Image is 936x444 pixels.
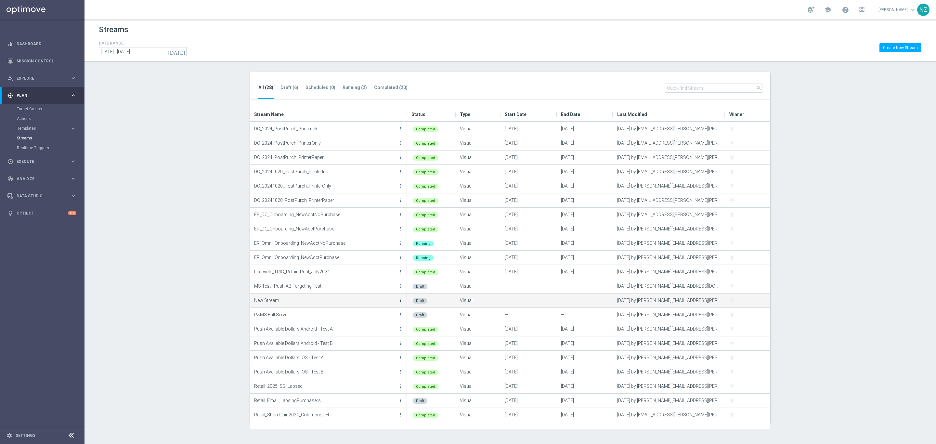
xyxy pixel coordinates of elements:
div: [DATE] [557,236,613,250]
h4: DATE RANGE [99,41,187,46]
i: gps_fixed [7,93,13,98]
p: DC_20241020_PostPurch_PrinterInk [254,167,396,176]
h1: Streams [99,25,128,34]
div: Completed [413,184,438,189]
button: more_vert [397,122,404,135]
div: [DATE] by [PERSON_NAME][EMAIL_ADDRESS][PERSON_NAME][PERSON_NAME][DOMAIN_NAME] [613,294,725,307]
div: Completed [413,412,438,418]
div: [DATE] by [PERSON_NAME][EMAIL_ADDRESS][PERSON_NAME][PERSON_NAME][DOMAIN_NAME] [613,351,725,365]
i: [DATE] [168,49,186,55]
a: Settings [16,434,35,437]
div: Completed [413,355,438,361]
div: Visual [456,394,501,408]
span: Status [411,108,425,121]
button: more_vert [397,322,404,335]
button: Mission Control [7,59,77,64]
button: more_vert [397,179,404,192]
div: Visual [456,179,501,193]
i: equalizer [7,41,13,47]
i: keyboard_arrow_right [70,125,76,132]
span: keyboard_arrow_down [909,6,916,13]
span: Analyze [17,177,70,181]
div: Visual [456,251,501,265]
div: Visual [456,236,501,250]
div: Analyze [7,176,70,182]
div: [DATE] [501,394,557,408]
div: Completed [413,327,438,332]
div: [DATE] [557,394,613,408]
div: Draft [413,312,427,318]
button: gps_fixed Plan keyboard_arrow_right [7,93,77,98]
a: Actions [17,116,68,121]
button: lightbulb Optibot +10 [7,211,77,216]
i: more_vert [398,298,403,303]
span: Start Date [505,108,526,121]
button: Data Studio keyboard_arrow_right [7,193,77,199]
div: [DATE] [501,379,557,393]
i: more_vert [398,155,403,160]
div: [DATE] [501,165,557,179]
button: equalizer Dashboard [7,41,77,46]
div: Actions [17,114,84,124]
div: [DATE] [501,351,557,365]
p: DC_20241020_PostPurch_PrinterOnly [254,181,396,191]
span: Winner [729,108,744,121]
div: [DATE] [557,179,613,193]
i: more_vert [398,226,403,231]
span: Data Studio [17,194,70,198]
i: more_vert [398,241,403,246]
a: Mission Control [17,52,76,70]
button: more_vert [397,408,404,421]
i: play_circle_outline [7,159,13,164]
button: more_vert [397,137,404,150]
div: [DATE] [557,322,613,336]
button: more_vert [397,151,404,164]
div: Templates [17,126,70,130]
div: +10 [68,211,76,215]
div: [DATE] by [EMAIL_ADDRESS][PERSON_NAME][PERSON_NAME][DOMAIN_NAME] [613,165,725,179]
p: Retail_Email_LapsingPurchasers [254,396,396,405]
a: Optibot [17,204,68,222]
p: Push Available Dollars iOS - Test B [254,367,396,377]
button: more_vert [397,194,404,207]
p: MS Test - Push AB Targeting Test [254,281,396,291]
i: more_vert [398,312,403,317]
div: [DATE] by [EMAIL_ADDRESS][PERSON_NAME][PERSON_NAME][DOMAIN_NAME] [613,208,725,222]
i: more_vert [398,398,403,403]
i: more_vert [398,326,403,332]
div: [DATE] [501,150,557,164]
div: [DATE] by [PERSON_NAME][EMAIL_ADDRESS][PERSON_NAME][PERSON_NAME][DOMAIN_NAME] [613,336,725,350]
div: Visual [456,222,501,236]
input: Select date range [99,47,187,56]
div: [DATE] [557,136,613,150]
div: [DATE] [557,408,613,422]
div: — [501,294,557,307]
p: DC_2024_PostPurch_PrinterOnly [254,138,396,148]
i: more_vert [398,169,403,174]
button: more_vert [397,251,404,264]
p: P&MS Full Serve [254,310,396,320]
div: person_search Explore keyboard_arrow_right [7,76,77,81]
div: [DATE] by [PERSON_NAME][EMAIL_ADDRESS][PERSON_NAME][PERSON_NAME][DOMAIN_NAME] [613,236,725,250]
a: [PERSON_NAME]keyboard_arrow_down [878,5,917,15]
div: [DATE] [557,351,613,365]
div: — [501,279,557,293]
button: track_changes Analyze keyboard_arrow_right [7,176,77,181]
div: Visual [456,365,501,379]
div: Completed [413,155,438,161]
p: Retail_ShareGain2024_ColumbusOH [254,410,396,420]
a: Streams [17,136,68,141]
div: Visual [456,379,501,393]
div: NZ [917,4,929,16]
div: [DATE] by [EMAIL_ADDRESS][PERSON_NAME][PERSON_NAME][DOMAIN_NAME] [613,136,725,150]
div: [DATE] by [EMAIL_ADDRESS][PERSON_NAME][PERSON_NAME][DOMAIN_NAME] [613,122,725,136]
div: [DATE] [501,122,557,136]
div: Completed [413,198,438,203]
button: Create New Stream [879,43,921,52]
p: DC_2024_PostPurch_PrinterInk [254,124,396,134]
span: Execute [17,160,70,163]
div: Visual [456,279,501,293]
